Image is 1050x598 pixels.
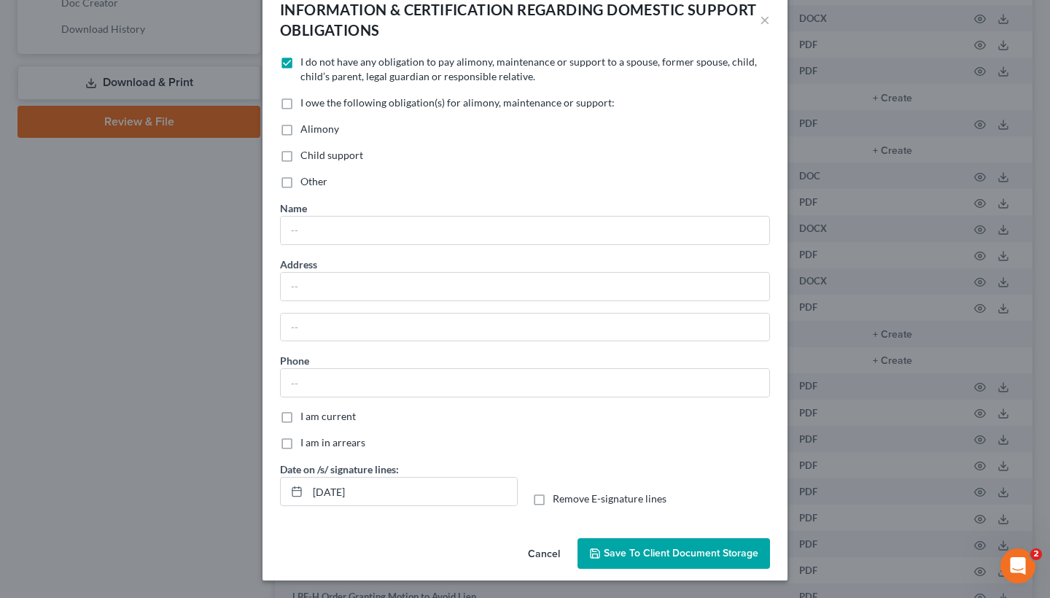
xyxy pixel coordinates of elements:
[300,436,365,448] span: I am in arrears
[280,257,317,272] label: Address
[604,547,758,559] span: Save to Client Document Storage
[1000,548,1035,583] iframe: Intercom live chat
[281,369,769,397] input: --
[577,538,770,569] button: Save to Client Document Storage
[300,96,615,109] span: I owe the following obligation(s) for alimony, maintenance or support:
[553,492,666,505] span: Remove E-signature lines
[1030,548,1042,560] span: 2
[280,353,309,368] label: Phone
[308,478,517,505] input: MM/DD/YYYY
[300,55,757,82] span: I do not have any obligation to pay alimony, maintenance or support to a spouse, former spouse, c...
[281,217,769,244] input: --
[281,314,769,341] input: --
[300,175,327,187] span: Other
[516,540,572,569] button: Cancel
[280,201,307,216] label: Name
[300,410,356,422] span: I am current
[280,462,399,477] label: Date on /s/ signature lines:
[760,11,770,28] button: ×
[300,123,339,135] span: Alimony
[281,273,769,300] input: --
[300,149,363,161] span: Child support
